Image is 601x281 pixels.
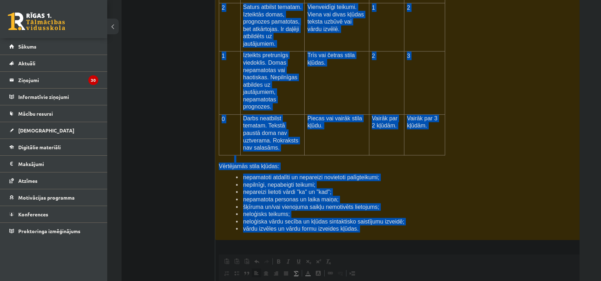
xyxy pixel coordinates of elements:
a: По ширине [281,269,291,278]
a: Вставить разрыв страницы для печати [347,269,357,278]
body: Визуальный текстовый редактор, wiswyg-editor-user-answer-47433903240260 [7,7,369,106]
a: Вставить/Редактировать ссылку (Ctrl+K) [325,269,335,278]
a: Математика [291,269,301,278]
span: Mācību resursi [18,110,53,117]
span: Proktoringa izmēģinājums [18,228,80,234]
span: Saturs atbilst tematam. Izteiktās domas, prognozes pamatotas, bet atkārtojas. Ir daļēji atbildēts... [243,4,302,47]
a: Maksājumi [9,156,98,172]
span: neloģisks teikums; [243,211,290,217]
a: Цвет текста [303,269,313,278]
a: Вставить / удалить маркированный список [232,269,242,278]
a: [DEMOGRAPHIC_DATA] [9,122,98,139]
span: nepamatota personas un laika maiņa; [243,196,339,202]
a: Повторить (Ctrl+Y) [262,257,272,266]
a: По правому краю [271,269,281,278]
body: Визуальный текстовый редактор, wiswyg-editor-user-answer-47434045550000 [7,7,369,15]
legend: Maksājumi [18,156,98,172]
span: Vairāk par 2 kļūdām. [372,115,398,129]
a: Aktuāli [9,55,98,71]
a: По центру [261,269,271,278]
a: Вставить только текст (Ctrl+Shift+V) [232,257,242,266]
a: Подчеркнутый (Ctrl+U) [294,257,304,266]
a: Rīgas 1. Tālmācības vidusskola [8,12,65,30]
legend: Informatīvie ziņojumi [18,89,98,105]
a: Konferences [9,206,98,222]
span: 2 [407,5,410,11]
a: Убрать форматирование [324,257,334,266]
span: Sākums [18,43,36,50]
a: Proktoringa izmēģinājums [9,223,98,239]
a: Цвет фона [313,269,324,278]
span: Vairāk par 3 kļūdām. [407,115,437,129]
a: Курсив (Ctrl+I) [284,257,294,266]
body: Визуальный текстовый редактор, wiswyg-editor-user-answer-47434038879260 [7,7,369,56]
span: Konferences [18,211,48,217]
span: 0 [222,116,225,122]
a: Motivācijas programma [9,189,98,206]
span: Atzīmes [18,177,38,184]
body: Визуальный текстовый редактор, wiswyg-editor-user-answer-47433777342400 [7,7,369,106]
span: Motivācijas programma [18,194,75,201]
span: nepilnīgi, nepabeigti teikumi; [243,182,315,188]
span: 1 [222,53,225,59]
a: Digitālie materiāli [9,139,98,155]
a: Убрать ссылку [335,269,345,278]
a: Sākums [9,38,98,55]
span: neloģiska vārdu secība un kļūdas sintaktisko saistījumu izveidē; [243,219,404,225]
a: Цитата [242,269,252,278]
a: Надстрочный индекс [314,257,324,266]
a: Ziņojumi30 [9,72,98,88]
span: vārdu izvēles un vārdu formu izveides kļūdas. [243,226,359,232]
span: 2 [222,5,225,11]
a: Отменить (Ctrl+Z) [252,257,262,266]
a: Mācību resursi [9,105,98,122]
span: Vērtējamās stila kļūdas: [219,163,279,169]
span: Izteikts pretrunīgs viedoklis. Domas nepamatotas vai haotiskas. Nepilnīgas atbildes uz jautājumie... [243,52,297,110]
a: Вставить из Word [242,257,252,266]
legend: Ziņojumi [18,72,98,88]
a: Вставить (Ctrl+V) [222,257,232,266]
span: nepamatoti atdalīti un nepareizi novietoti palīgteikumi; [243,174,379,180]
a: Полужирный (Ctrl+B) [274,257,284,266]
span: Digitālie materiāli [18,144,61,150]
body: Визуальный текстовый редактор, wiswyg-editor-user-answer-47433777425540 [7,7,369,22]
span: nepareizi lietoti vārdi "ka" un "kad"; [243,189,331,195]
span: Vienveidīgi teikumi. Viena vai divas kļūdas teksta uzbūvē vai vārdu izvēlē. [307,4,364,32]
a: Informatīvie ziņojumi [9,89,98,105]
span: 2 [372,53,375,59]
span: šķīruma un/vai vienojuma saikļu nemotivēts lietojums; [243,204,379,210]
a: Atzīmes [9,172,98,189]
a: Вставить / удалить нумерованный список [222,269,232,278]
i: 30 [88,75,98,85]
span: Piecas vai vairāk stila kļūdu. [307,115,362,129]
a: Подстрочный индекс [304,257,314,266]
span: Trīs vai četras stila kļūdas. [307,52,355,66]
a: По левому краю [252,269,261,277]
span: 1 [372,5,375,11]
span: 3 [407,53,410,59]
span: [DEMOGRAPHIC_DATA] [18,127,74,134]
span: Darbs neatbilst tematam. Tekstā paustā doma nav uztverama. Rokraksts nav salasāms. [243,115,299,151]
span: Aktuāli [18,60,35,66]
